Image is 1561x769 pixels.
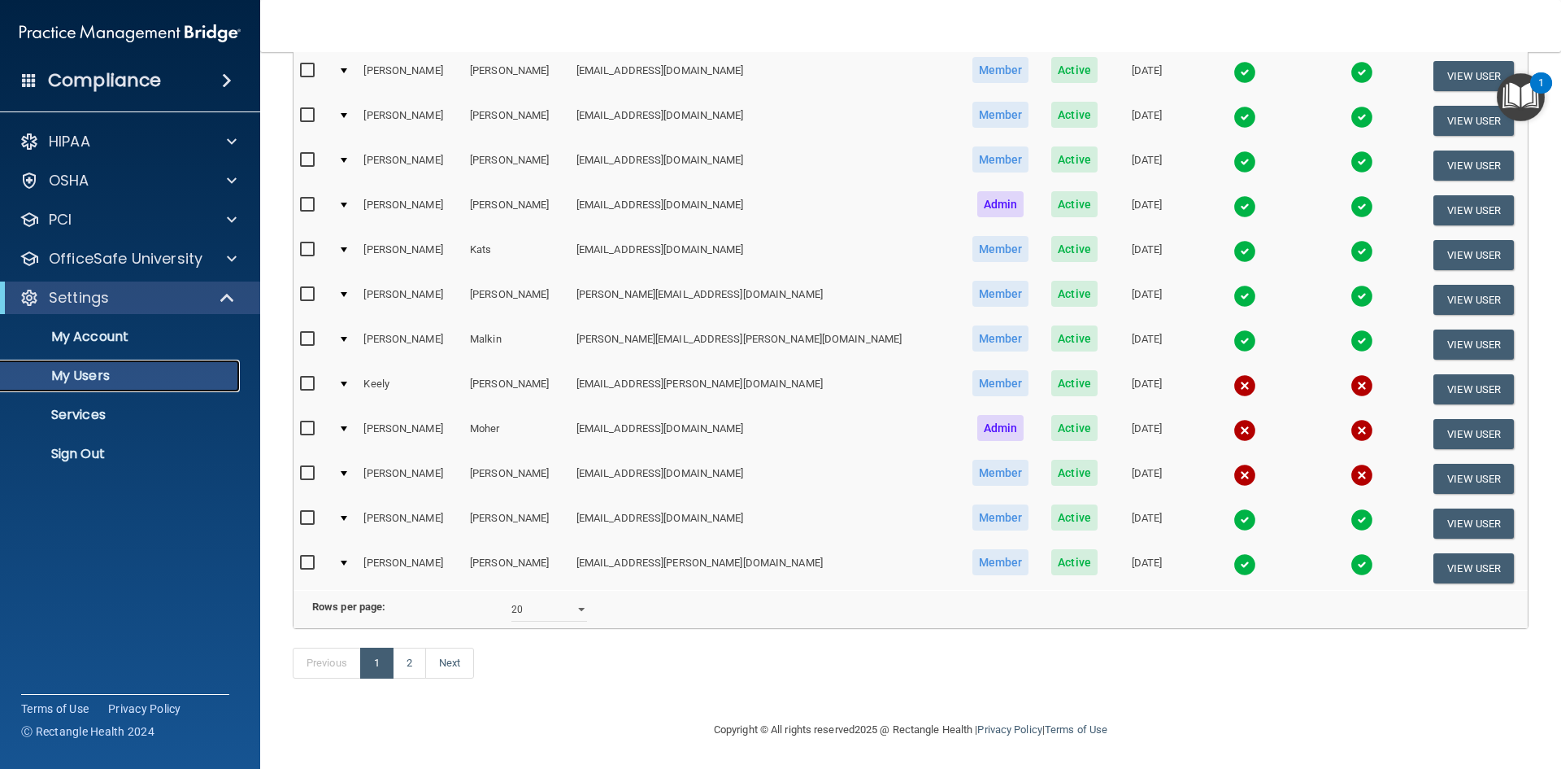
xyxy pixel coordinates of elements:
[357,501,463,546] td: [PERSON_NAME]
[49,210,72,229] p: PCI
[1350,240,1373,263] img: tick.e7d51cea.svg
[49,171,89,190] p: OSHA
[1108,233,1185,277] td: [DATE]
[972,549,1029,575] span: Member
[1108,367,1185,412] td: [DATE]
[972,281,1029,307] span: Member
[360,648,394,679] a: 1
[972,236,1029,262] span: Member
[463,233,570,277] td: Kats
[463,457,570,501] td: [PERSON_NAME]
[1433,240,1514,270] button: View User
[1108,54,1185,98] td: [DATE]
[570,143,960,188] td: [EMAIL_ADDRESS][DOMAIN_NAME]
[1108,98,1185,143] td: [DATE]
[1433,61,1514,91] button: View User
[393,648,426,679] a: 2
[1233,240,1256,263] img: tick.e7d51cea.svg
[1433,330,1514,360] button: View User
[1051,460,1098,486] span: Active
[312,601,385,613] b: Rows per page:
[1538,83,1544,104] div: 1
[1433,195,1514,225] button: View User
[357,54,463,98] td: [PERSON_NAME]
[21,701,89,717] a: Terms of Use
[21,723,154,740] span: Ⓒ Rectangle Health 2024
[1350,106,1373,129] img: tick.e7d51cea.svg
[11,329,233,345] p: My Account
[1233,419,1256,442] img: cross.ca9f0e7f.svg
[20,132,237,151] a: HIPAA
[1233,106,1256,129] img: tick.e7d51cea.svg
[570,367,960,412] td: [EMAIL_ADDRESS][PERSON_NAME][DOMAIN_NAME]
[357,457,463,501] td: [PERSON_NAME]
[570,98,960,143] td: [EMAIL_ADDRESS][DOMAIN_NAME]
[972,326,1029,352] span: Member
[1233,374,1256,397] img: cross.ca9f0e7f.svg
[49,288,109,308] p: Settings
[1045,723,1107,736] a: Terms of Use
[357,143,463,188] td: [PERSON_NAME]
[972,57,1029,83] span: Member
[1051,236,1098,262] span: Active
[1350,195,1373,218] img: tick.e7d51cea.svg
[1233,330,1256,352] img: tick.e7d51cea.svg
[570,322,960,367] td: [PERSON_NAME][EMAIL_ADDRESS][PERSON_NAME][DOMAIN_NAME]
[1350,285,1373,308] img: tick.e7d51cea.svg
[1433,374,1514,404] button: View User
[49,132,90,151] p: HIPAA
[1233,195,1256,218] img: tick.e7d51cea.svg
[1350,419,1373,442] img: cross.ca9f0e7f.svg
[570,546,960,590] td: [EMAIL_ADDRESS][PERSON_NAME][DOMAIN_NAME]
[1433,419,1514,449] button: View User
[1108,501,1185,546] td: [DATE]
[463,277,570,322] td: [PERSON_NAME]
[1433,553,1514,583] button: View User
[49,249,202,269] p: OfficeSafe University
[1108,546,1185,590] td: [DATE]
[570,457,960,501] td: [EMAIL_ADDRESS][DOMAIN_NAME]
[1233,61,1256,84] img: tick.e7d51cea.svg
[1233,464,1256,487] img: cross.ca9f0e7f.svg
[972,146,1029,173] span: Member
[1108,277,1185,322] td: [DATE]
[570,501,960,546] td: [EMAIL_ADDRESS][DOMAIN_NAME]
[108,701,181,717] a: Privacy Policy
[1233,151,1256,173] img: tick.e7d51cea.svg
[1350,330,1373,352] img: tick.e7d51cea.svg
[1051,326,1098,352] span: Active
[357,188,463,233] td: [PERSON_NAME]
[1233,509,1256,531] img: tick.e7d51cea.svg
[1108,457,1185,501] td: [DATE]
[1233,553,1256,576] img: tick.e7d51cea.svg
[1108,143,1185,188] td: [DATE]
[357,233,463,277] td: [PERSON_NAME]
[357,367,463,412] td: Keely
[1051,549,1098,575] span: Active
[977,415,1024,441] span: Admin
[972,505,1029,531] span: Member
[1350,553,1373,576] img: tick.e7d51cea.svg
[1497,73,1545,121] button: Open Resource Center, 1 new notification
[20,171,237,190] a: OSHA
[570,188,960,233] td: [EMAIL_ADDRESS][DOMAIN_NAME]
[357,277,463,322] td: [PERSON_NAME]
[1433,285,1514,315] button: View User
[1350,464,1373,487] img: cross.ca9f0e7f.svg
[1108,322,1185,367] td: [DATE]
[357,412,463,457] td: [PERSON_NAME]
[48,69,161,92] h4: Compliance
[570,54,960,98] td: [EMAIL_ADDRESS][DOMAIN_NAME]
[1051,505,1098,531] span: Active
[463,367,570,412] td: [PERSON_NAME]
[1051,191,1098,217] span: Active
[11,368,233,384] p: My Users
[977,191,1024,217] span: Admin
[1233,285,1256,308] img: tick.e7d51cea.svg
[1433,151,1514,181] button: View User
[972,460,1029,486] span: Member
[357,322,463,367] td: [PERSON_NAME]
[20,17,241,50] img: PMB logo
[293,648,361,679] a: Previous
[1433,509,1514,539] button: View User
